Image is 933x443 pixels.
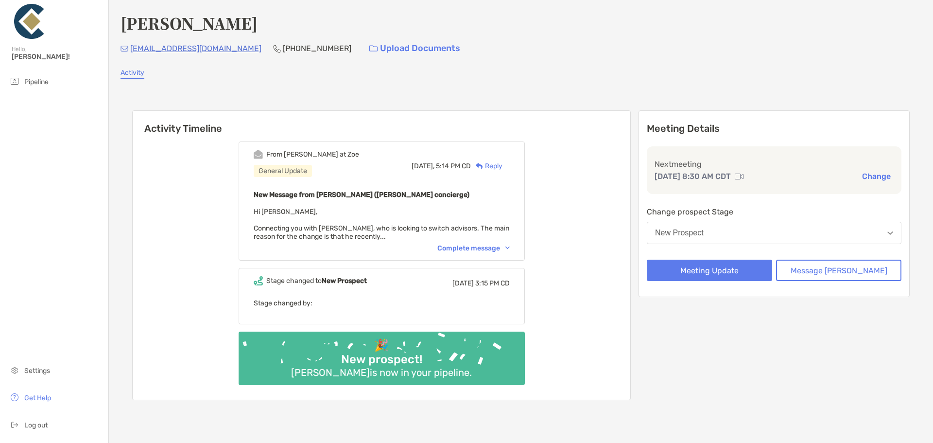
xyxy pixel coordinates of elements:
[133,111,630,134] h6: Activity Timeline
[24,78,49,86] span: Pipeline
[254,191,469,199] b: New Message from [PERSON_NAME] ([PERSON_NAME] concierge)
[121,69,144,79] a: Activity
[12,4,47,39] img: Zoe Logo
[370,338,393,353] div: 🎉
[475,279,510,287] span: 3:15 PM CD
[735,173,743,180] img: communication type
[283,42,351,54] p: [PHONE_NUMBER]
[655,170,731,182] p: [DATE] 8:30 AM CDT
[254,150,263,159] img: Event icon
[436,162,471,170] span: 5:14 PM CD
[254,165,312,177] div: General Update
[887,231,893,235] img: Open dropdown arrow
[505,247,510,249] img: Chevron icon
[655,158,894,170] p: Next meeting
[9,364,20,376] img: settings icon
[412,162,434,170] span: [DATE],
[287,367,476,378] div: [PERSON_NAME] is now in your pipeline.
[130,42,261,54] p: [EMAIL_ADDRESS][DOMAIN_NAME]
[12,53,103,61] span: [PERSON_NAME]!
[647,123,901,135] p: Meeting Details
[647,206,901,218] p: Change prospect Stage
[337,353,426,367] div: New prospect!
[9,75,20,87] img: pipeline icon
[859,171,894,181] button: Change
[776,260,901,281] button: Message [PERSON_NAME]
[471,161,502,171] div: Reply
[24,367,50,375] span: Settings
[9,391,20,403] img: get-help icon
[655,229,704,237] div: New Prospect
[266,277,367,285] div: Stage changed to
[254,297,510,309] p: Stage changed by:
[254,208,509,241] span: Hi [PERSON_NAME], Connecting you with [PERSON_NAME], who is looking to switch advisors. The main ...
[647,260,772,281] button: Meeting Update
[452,279,474,287] span: [DATE]
[24,394,51,402] span: Get Help
[437,244,510,252] div: Complete message
[266,150,359,159] div: From [PERSON_NAME] at Zoe
[647,222,901,244] button: New Prospect
[476,163,483,169] img: Reply icon
[322,277,367,285] b: New Prospect
[254,276,263,285] img: Event icon
[273,45,281,53] img: Phone Icon
[24,421,48,429] span: Log out
[9,419,20,430] img: logout icon
[363,38,466,59] a: Upload Documents
[121,46,128,52] img: Email Icon
[121,12,258,34] h4: [PERSON_NAME]
[239,332,525,377] img: Confetti
[369,45,378,52] img: button icon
